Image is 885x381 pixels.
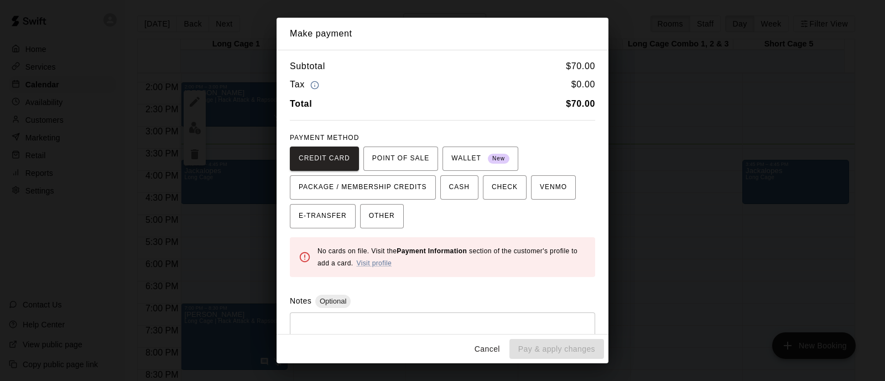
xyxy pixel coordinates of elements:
[571,77,595,92] h6: $ 0.00
[449,179,470,196] span: CASH
[363,147,438,171] button: POINT OF SALE
[290,204,356,228] button: E-TRANSFER
[315,297,351,305] span: Optional
[299,207,347,225] span: E-TRANSFER
[488,152,509,166] span: New
[492,179,518,196] span: CHECK
[277,18,608,50] h2: Make payment
[356,259,392,267] a: Visit profile
[290,59,325,74] h6: Subtotal
[397,247,467,255] b: Payment Information
[290,175,436,200] button: PACKAGE / MEMBERSHIP CREDITS
[299,179,427,196] span: PACKAGE / MEMBERSHIP CREDITS
[290,99,312,108] b: Total
[566,59,595,74] h6: $ 70.00
[440,175,478,200] button: CASH
[360,204,404,228] button: OTHER
[372,150,429,168] span: POINT OF SALE
[317,247,577,267] span: No cards on file. Visit the section of the customer's profile to add a card.
[290,147,359,171] button: CREDIT CARD
[290,134,359,142] span: PAYMENT METHOD
[531,175,576,200] button: VENMO
[442,147,518,171] button: WALLET New
[470,339,505,359] button: Cancel
[451,150,509,168] span: WALLET
[299,150,350,168] span: CREDIT CARD
[483,175,527,200] button: CHECK
[290,296,311,305] label: Notes
[566,99,595,108] b: $ 70.00
[369,207,395,225] span: OTHER
[540,179,567,196] span: VENMO
[290,77,322,92] h6: Tax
